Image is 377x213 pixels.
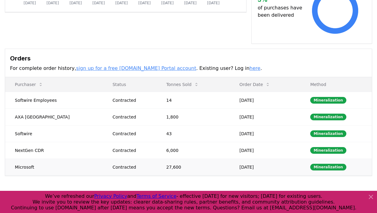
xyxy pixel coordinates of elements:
tspan: [DATE] [207,1,220,5]
div: Mineralization [310,130,346,137]
tspan: [DATE] [24,1,36,5]
div: Contracted [113,131,152,137]
tspan: [DATE] [138,1,151,5]
tspan: [DATE] [93,1,105,5]
button: Purchaser [10,78,48,91]
tspan: [DATE] [184,1,197,5]
td: Microsoft [5,159,103,175]
div: Contracted [113,114,152,120]
td: AXA [GEOGRAPHIC_DATA] [5,108,103,125]
tspan: [DATE] [115,1,128,5]
p: For complete order history, . Existing user? Log in . [10,65,367,72]
button: Tonnes Sold [161,78,204,91]
p: Method [305,81,367,88]
td: [DATE] [230,108,301,125]
td: Softwire Employees [5,92,103,108]
div: Mineralization [310,147,346,154]
tspan: [DATE] [161,1,174,5]
p: Status [108,81,152,88]
div: Contracted [113,164,152,170]
div: Contracted [113,97,152,103]
td: 43 [157,125,230,142]
td: [DATE] [230,142,301,159]
div: Contracted [113,147,152,153]
tspan: [DATE] [70,1,82,5]
td: 6,000 [157,142,230,159]
tspan: [DATE] [46,1,59,5]
td: [DATE] [230,125,301,142]
td: [DATE] [230,92,301,108]
td: 14 [157,92,230,108]
td: 27,600 [157,159,230,175]
p: of purchases have been delivered [258,4,304,19]
td: Softwire [5,125,103,142]
button: Order Date [235,78,275,91]
h3: Orders [10,54,367,63]
div: Mineralization [310,97,346,104]
a: sign up for a free [DOMAIN_NAME] Portal account [76,65,196,71]
td: NextGen CDR [5,142,103,159]
div: Mineralization [310,164,346,170]
td: 1,800 [157,108,230,125]
div: Mineralization [310,114,346,120]
a: here [250,65,260,71]
td: [DATE] [230,159,301,175]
